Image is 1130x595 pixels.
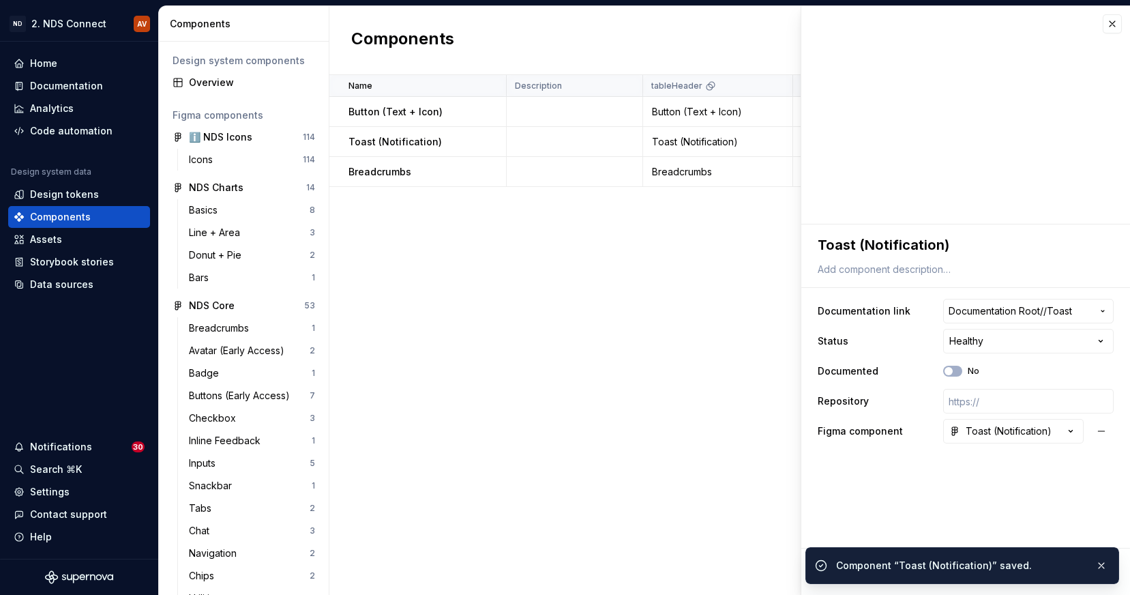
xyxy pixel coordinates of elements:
[651,81,702,91] p: tableHeader
[183,407,321,429] a: Checkbox3
[183,149,321,171] a: Icons114
[11,166,91,177] div: Design system data
[167,126,321,148] a: ℹ️ NDS Icons114
[312,323,315,334] div: 1
[183,362,321,384] a: Badge1
[818,394,869,408] label: Repository
[30,210,91,224] div: Components
[8,436,150,458] button: Notifications30
[836,559,1084,572] div: Component “Toast (Notification)” saved.
[132,441,145,452] span: 30
[189,299,235,313] div: NDS Core
[348,81,372,91] p: Name
[644,105,792,119] div: Button (Text + Icon)
[189,389,295,403] div: Buttons (Early Access)
[312,480,315,491] div: 1
[968,366,979,377] label: No
[1047,304,1072,318] span: Toast
[943,299,1114,323] button: Documentation Root//Toast
[310,205,315,216] div: 8
[312,272,315,283] div: 1
[189,321,254,335] div: Breadcrumbs
[8,251,150,273] a: Storybook stories
[8,206,150,228] a: Components
[348,135,442,149] p: Toast (Notification)
[310,250,315,261] div: 2
[310,390,315,401] div: 7
[351,28,454,53] h2: Components
[189,502,217,515] div: Tabs
[45,570,113,584] svg: Supernova Logo
[30,188,99,201] div: Design tokens
[183,475,321,497] a: Snackbar1
[8,229,150,250] a: Assets
[173,54,315,68] div: Design system components
[943,389,1114,413] input: https://
[310,525,315,536] div: 3
[189,76,315,89] div: Overview
[189,456,221,470] div: Inputs
[183,222,321,244] a: Line + Area3
[348,165,411,179] p: Breadcrumbs
[8,274,150,295] a: Data sources
[310,413,315,424] div: 3
[949,304,1043,318] span: Documentation Root /
[183,497,321,519] a: Tabs2
[167,295,321,317] a: NDS Core53
[189,271,214,285] div: Bars
[167,72,321,93] a: Overview
[183,244,321,266] a: Donut + Pie2
[801,6,1130,224] iframe: figma-embed
[348,105,443,119] p: Button (Text + Icon)
[8,53,150,74] a: Home
[793,157,938,187] td: None
[312,435,315,446] div: 1
[312,368,315,379] div: 1
[30,79,103,93] div: Documentation
[183,542,321,564] a: Navigation2
[189,411,241,425] div: Checkbox
[189,153,218,166] div: Icons
[30,485,70,499] div: Settings
[818,364,878,378] label: Documented
[8,459,150,480] button: Search ⌘K
[8,526,150,548] button: Help
[304,300,315,311] div: 53
[310,227,315,238] div: 3
[306,182,315,193] div: 14
[183,430,321,452] a: Inline Feedback1
[303,154,315,165] div: 114
[189,479,237,493] div: Snackbar
[189,181,243,194] div: NDS Charts
[303,132,315,143] div: 114
[183,385,321,407] a: Buttons (Early Access)7
[189,366,224,380] div: Badge
[949,424,1052,438] div: Toast (Notification)
[189,344,290,358] div: Avatar (Early Access)
[310,548,315,559] div: 2
[8,98,150,119] a: Analytics
[310,345,315,356] div: 2
[310,458,315,469] div: 5
[189,203,223,217] div: Basics
[189,130,252,144] div: ℹ️ NDS Icons
[30,440,92,454] div: Notifications
[10,16,26,32] div: ND
[30,233,62,246] div: Assets
[31,17,106,31] div: 2. NDS Connect
[3,9,155,38] button: ND2. NDS ConnectAV
[183,565,321,587] a: Chips2
[30,124,113,138] div: Code automation
[30,530,52,544] div: Help
[8,504,150,525] button: Contact support
[183,452,321,474] a: Inputs5
[30,278,93,291] div: Data sources
[170,17,323,31] div: Components
[8,481,150,503] a: Settings
[189,226,246,240] div: Line + Area
[183,267,321,289] a: Bars1
[310,503,315,514] div: 2
[189,434,266,448] div: Inline Feedback
[644,165,792,179] div: Breadcrumbs
[30,255,114,269] div: Storybook stories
